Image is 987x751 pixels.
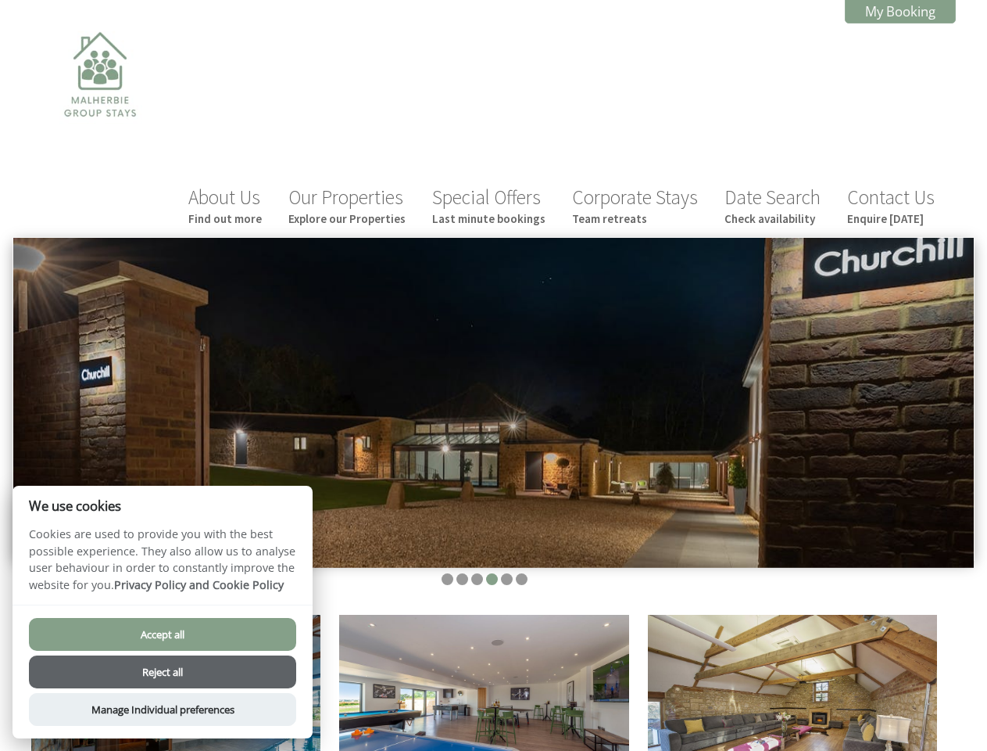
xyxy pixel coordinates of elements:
a: Our PropertiesExplore our Properties [288,185,406,226]
button: Manage Individual preferences [29,693,296,726]
small: Explore our Properties [288,211,406,226]
small: Team retreats [572,211,698,226]
small: Find out more [188,211,262,226]
button: Accept all [29,618,296,651]
p: Cookies are used to provide you with the best possible experience. They also allow us to analyse ... [13,526,313,605]
a: Privacy Policy and Cookie Policy [114,577,284,592]
button: Reject all [29,656,296,688]
a: Corporate StaysTeam retreats [572,185,698,226]
small: Last minute bookings [432,211,545,226]
a: Contact UsEnquire [DATE] [847,185,935,226]
a: About UsFind out more [188,185,262,226]
a: Date SearchCheck availability [724,185,821,226]
h2: We use cookies [13,498,313,513]
img: Malherbie Group Stays [22,22,178,178]
small: Check availability [724,211,821,226]
small: Enquire [DATE] [847,211,935,226]
a: Special OffersLast minute bookings [432,185,545,226]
